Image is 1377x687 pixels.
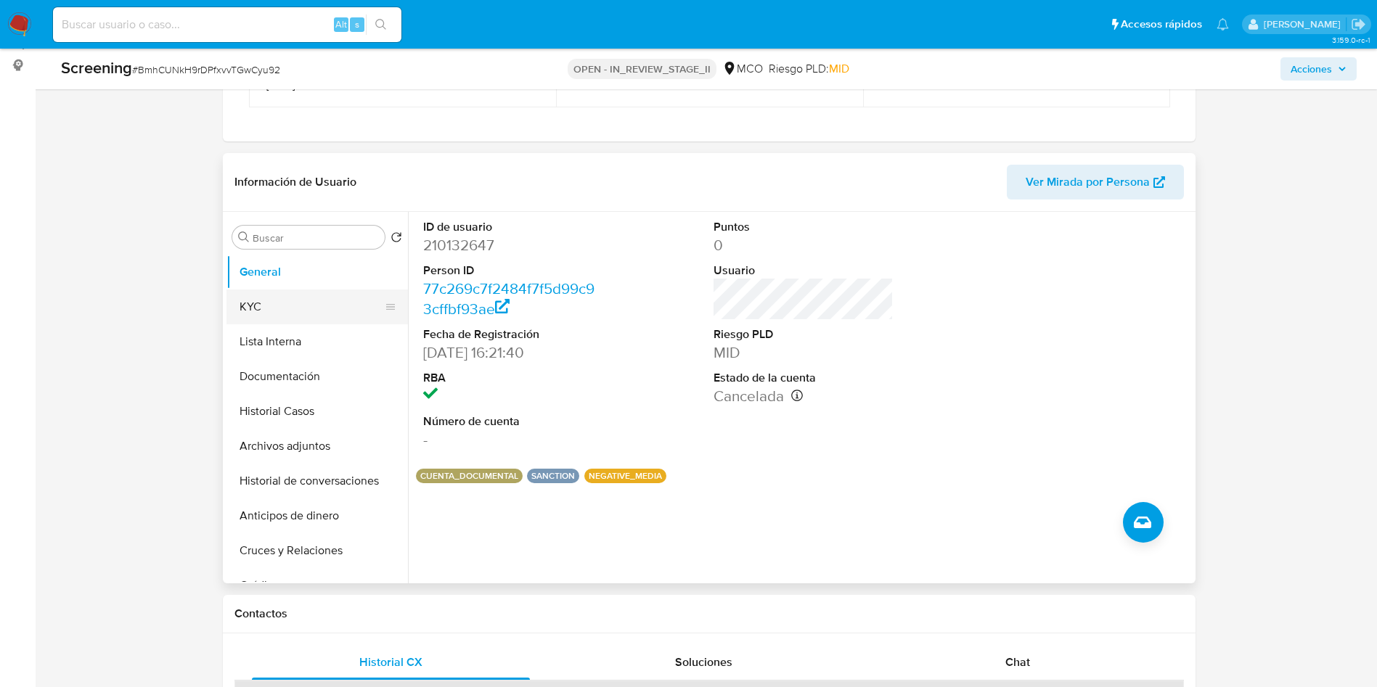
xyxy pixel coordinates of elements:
dd: 0 [714,235,893,255]
span: Acciones [1291,57,1332,81]
dd: MID [714,342,893,363]
input: Buscar usuario o caso... [53,15,401,34]
dt: Estado de la cuenta [714,370,893,386]
dd: Cancelada [714,386,893,406]
span: Riesgo PLD: [769,61,849,77]
button: search-icon [366,15,396,35]
a: Notificaciones [1217,18,1229,30]
button: Documentación [226,359,408,394]
dt: Riesgo PLD [714,326,893,342]
button: Archivos adjuntos [226,429,408,464]
h1: Información de Usuario [234,175,356,189]
p: OPEN - IN_REVIEW_STAGE_II [568,59,716,79]
span: # BmhCUNkH9rDPfxvvTGwCyu92 [132,62,280,77]
button: Historial Casos [226,394,408,429]
dt: Usuario [714,263,893,279]
dd: 210132647 [423,235,602,255]
dt: Número de cuenta [423,414,602,429]
button: Acciones [1280,57,1357,81]
dt: Person ID [423,263,602,279]
input: Buscar [253,231,379,244]
button: Ver Mirada por Persona [1007,165,1184,199]
dt: Fecha de Registración [423,326,602,342]
button: Volver al orden por defecto [391,231,402,247]
span: Historial CX [359,654,422,670]
button: Buscar [238,231,250,243]
button: Historial de conversaciones [226,464,408,498]
a: 77c269c7f2484f7f5d99c93cffbf93ae [423,278,594,319]
button: Anticipos de dinero [226,498,408,533]
span: Chat [1005,654,1030,670]
a: Salir [1351,17,1366,32]
h1: Contactos [234,606,1184,621]
span: Ver Mirada por Persona [1026,165,1150,199]
button: Cruces y Relaciones [226,533,408,568]
dd: - [423,429,602,450]
button: Créditos [226,568,408,603]
button: Lista Interna [226,324,408,359]
dt: RBA [423,370,602,386]
span: Accesos rápidos [1121,17,1202,32]
span: Alt [335,17,347,31]
button: General [226,255,408,289]
span: 3.159.0-rc-1 [1332,34,1370,46]
div: MCO [722,61,763,77]
dt: Puntos [714,219,893,235]
dt: ID de usuario [423,219,602,235]
span: s [355,17,359,31]
p: david.marinmartinez@mercadolibre.com.co [1264,17,1346,31]
span: MID [829,60,849,77]
button: KYC [226,289,396,324]
dd: [DATE] 16:21:40 [423,342,602,363]
span: Soluciones [675,654,732,670]
b: Screening [61,56,132,79]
